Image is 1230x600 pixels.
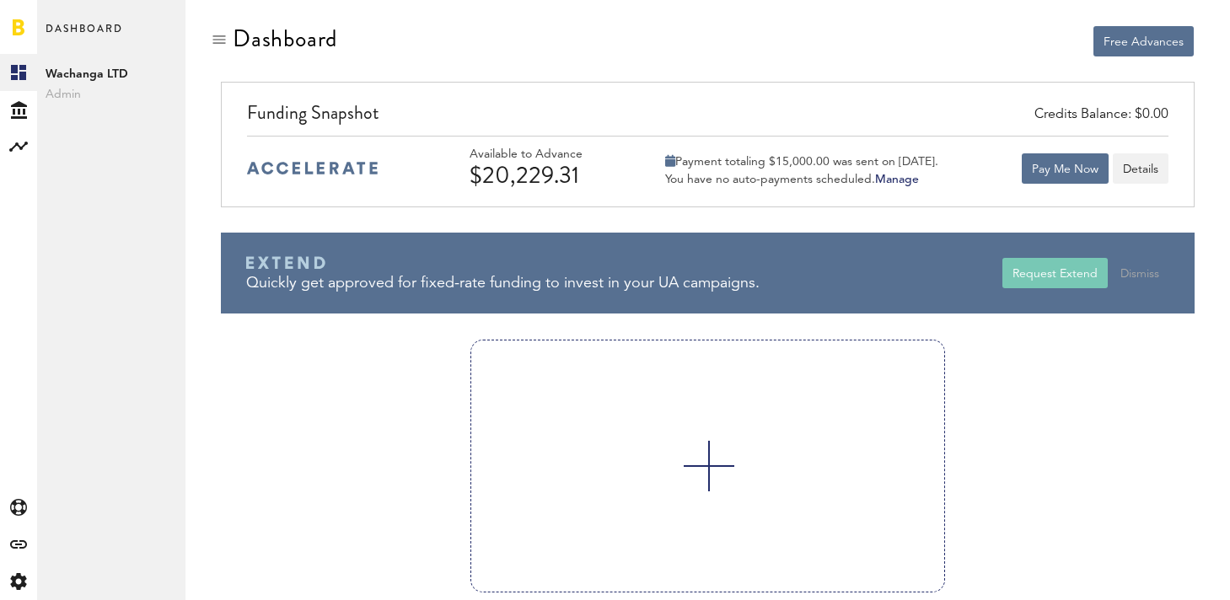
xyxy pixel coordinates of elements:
span: Dashboard [46,19,123,54]
div: Payment totaling $15,000.00 was sent on [DATE]. [665,154,938,169]
button: Free Advances [1093,26,1194,56]
button: Details [1113,153,1168,184]
div: Dashboard [233,25,337,52]
span: Admin [46,84,177,104]
div: $20,229.31 [470,162,630,189]
div: Quickly get approved for fixed-rate funding to invest in your UA campaigns. [246,273,1002,294]
a: Manage [875,174,919,185]
iframe: Opens a widget where you can find more information [1098,549,1213,592]
div: You have no auto-payments scheduled. [665,172,938,187]
img: Braavo Extend [246,256,325,270]
div: Funding Snapshot [247,99,1168,136]
button: Pay Me Now [1022,153,1109,184]
img: accelerate-medium-blue-logo.svg [247,162,378,174]
button: Request Extend [1002,258,1108,288]
button: Dismiss [1110,258,1169,288]
div: Available to Advance [470,147,630,162]
span: Wachanga LTD [46,64,177,84]
div: Credits Balance: $0.00 [1034,105,1168,125]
